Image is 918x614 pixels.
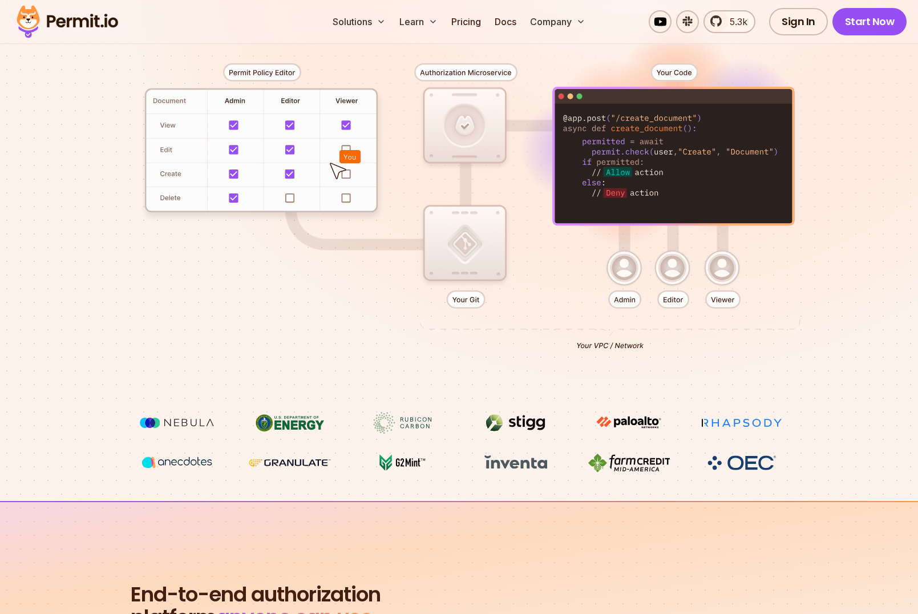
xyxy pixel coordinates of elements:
button: Solutions [328,10,390,33]
img: US department of energy [247,412,333,434]
a: Sign In [769,8,828,35]
a: Pricing [447,10,486,33]
img: Granulate [247,452,333,474]
img: Rhapsody Health [699,412,784,434]
img: G2mint [360,452,446,474]
a: Docs [490,10,521,33]
a: Start Now [832,8,907,35]
img: paloalto [586,412,672,433]
img: Stigg [473,412,559,434]
span: 5.3k [723,15,747,29]
img: Rubicon [360,412,446,434]
img: Nebula [134,412,220,434]
span: End-to-end authorization [131,583,381,606]
button: Company [525,10,590,33]
img: Permit logo [11,2,123,41]
img: inventa [473,452,559,472]
button: Learn [395,10,442,33]
img: vega [134,452,220,473]
img: Farm Credit [586,452,672,474]
a: 5.3k [703,10,755,33]
img: OEC [705,454,778,472]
